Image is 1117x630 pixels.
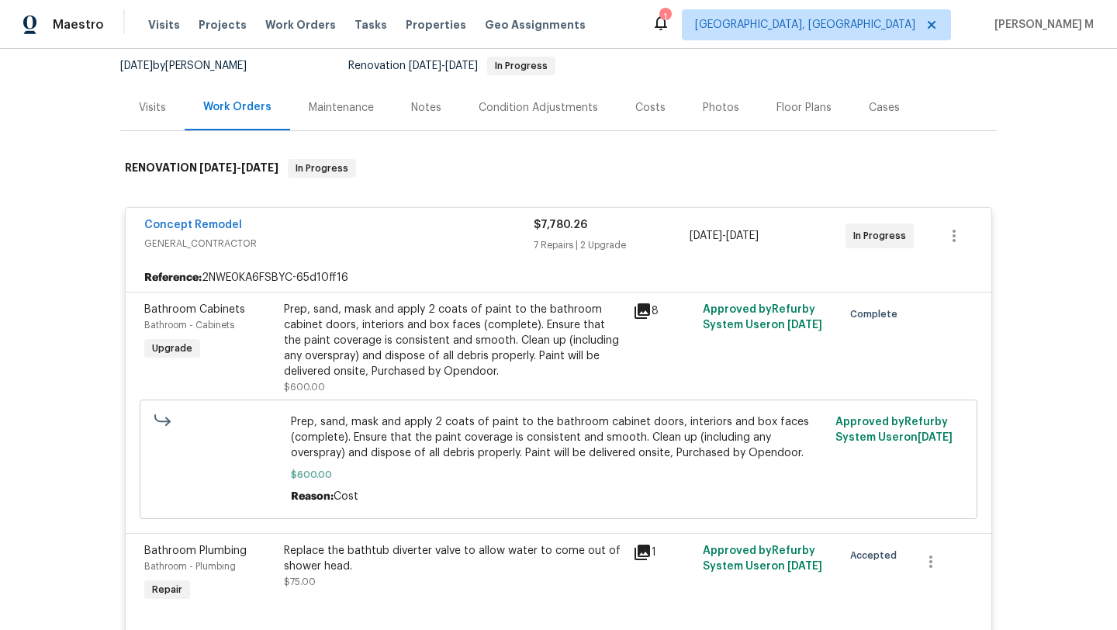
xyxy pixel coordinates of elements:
div: Prep, sand, mask and apply 2 coats of paint to the bathroom cabinet doors, interiors and box face... [284,302,624,379]
div: Notes [411,100,441,116]
span: Renovation [348,61,555,71]
span: [DATE] [787,320,822,331]
span: In Progress [289,161,354,176]
div: Photos [703,100,739,116]
div: by [PERSON_NAME] [120,57,265,75]
span: Reason: [291,491,334,502]
span: - [409,61,478,71]
span: [DATE] [241,162,278,173]
span: Maestro [53,17,104,33]
span: Approved by Refurby System User on [703,304,822,331]
span: - [690,228,759,244]
span: Upgrade [146,341,199,356]
div: Floor Plans [776,100,832,116]
div: Replace the bathtub diverter valve to allow water to come out of shower head. [284,543,624,574]
span: Properties [406,17,466,33]
span: Work Orders [265,17,336,33]
span: GENERAL_CONTRACTOR [144,236,534,251]
div: Work Orders [203,99,271,115]
div: RENOVATION [DATE]-[DATE]In Progress [120,144,997,193]
div: Maintenance [309,100,374,116]
span: $600.00 [284,382,325,392]
span: Bathroom - Cabinets [144,320,234,330]
span: [DATE] [726,230,759,241]
span: Cost [334,491,358,502]
span: Bathroom Cabinets [144,304,245,315]
span: [PERSON_NAME] M [988,17,1094,33]
span: $7,780.26 [534,220,587,230]
span: Prep, sand, mask and apply 2 coats of paint to the bathroom cabinet doors, interiors and box face... [291,414,827,461]
div: 1 [633,543,693,562]
a: Concept Remodel [144,220,242,230]
span: Tasks [354,19,387,30]
span: In Progress [489,61,554,71]
div: 8 [633,302,693,320]
span: [DATE] [120,61,153,71]
span: Approved by Refurby System User on [703,545,822,572]
span: [DATE] [445,61,478,71]
span: $600.00 [291,467,827,483]
span: Accepted [850,548,903,563]
div: Cases [869,100,900,116]
div: 2NWE0KA6FSBYC-65d10ff16 [126,264,991,292]
div: Condition Adjustments [479,100,598,116]
span: [DATE] [918,432,953,443]
div: 1 [659,9,670,25]
span: Complete [850,306,904,322]
span: Bathroom Plumbing [144,545,247,556]
span: Projects [199,17,247,33]
span: Repair [146,582,188,597]
div: 7 Repairs | 2 Upgrade [534,237,690,253]
span: [DATE] [199,162,237,173]
div: Visits [139,100,166,116]
h6: RENOVATION [125,159,278,178]
span: [DATE] [690,230,722,241]
span: [DATE] [409,61,441,71]
span: Bathroom - Plumbing [144,562,236,571]
span: Approved by Refurby System User on [835,417,953,443]
div: Costs [635,100,666,116]
span: Geo Assignments [485,17,586,33]
span: [DATE] [787,561,822,572]
span: $75.00 [284,577,316,587]
span: Visits [148,17,180,33]
span: In Progress [853,228,912,244]
b: Reference: [144,270,202,286]
span: - [199,162,278,173]
span: [GEOGRAPHIC_DATA], [GEOGRAPHIC_DATA] [695,17,915,33]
